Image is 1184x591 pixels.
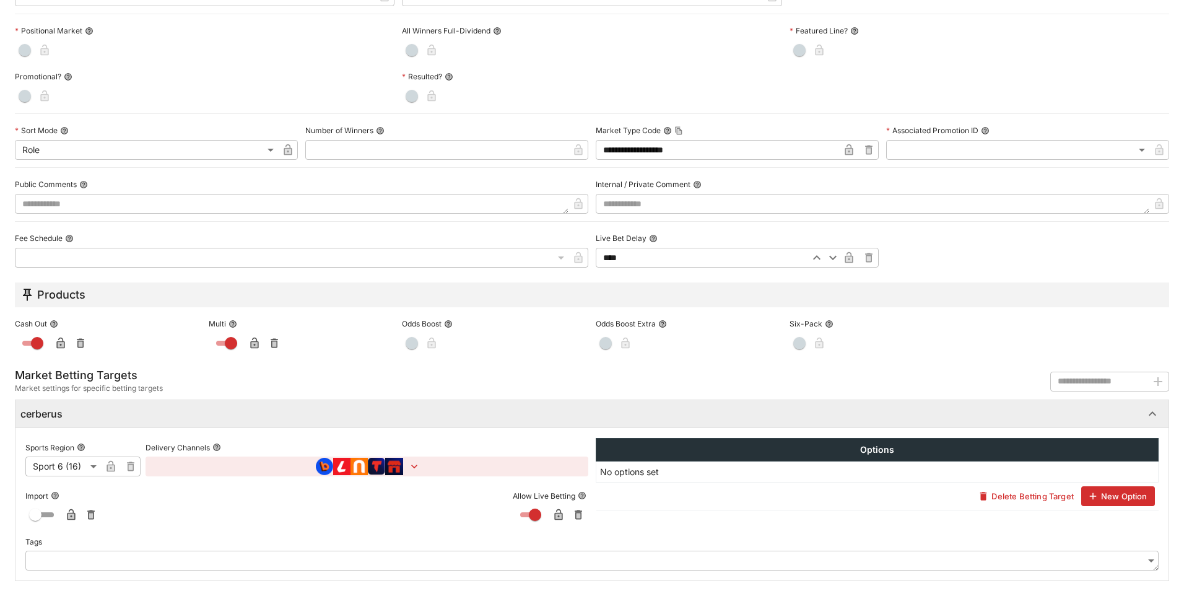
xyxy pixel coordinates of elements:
[596,318,656,329] p: Odds Boost Extra
[25,491,48,501] p: Import
[229,320,237,328] button: Multi
[209,318,226,329] p: Multi
[402,71,442,82] p: Resulted?
[65,234,74,243] button: Fee Schedule
[25,442,74,453] p: Sports Region
[15,71,61,82] p: Promotional?
[972,486,1081,506] button: Delete Betting Target
[64,72,72,81] button: Promotional?
[596,439,1159,462] th: Options
[790,318,822,329] p: Six-Pack
[649,234,658,243] button: Live Bet Delay
[402,25,490,36] p: All Winners Full-Dividend
[658,320,667,328] button: Odds Boost Extra
[596,233,646,243] p: Live Bet Delay
[825,320,834,328] button: Six-Pack
[77,443,85,452] button: Sports Region
[146,442,210,453] p: Delivery Channels
[212,443,221,452] button: Delivery Channels
[790,25,848,36] p: Featured Line?
[51,491,59,500] button: Import
[663,126,672,135] button: Market Type CodeCopy To Clipboard
[15,25,82,36] p: Positional Market
[305,125,373,136] p: Number of Winners
[20,408,63,421] h6: cerberus
[513,491,575,501] p: Allow Live Betting
[445,72,453,81] button: Resulted?
[368,458,385,475] img: brand
[15,318,47,329] p: Cash Out
[693,180,702,189] button: Internal / Private Comment
[50,320,58,328] button: Cash Out
[350,458,368,475] img: brand
[578,491,586,500] button: Allow Live Betting
[385,458,403,475] img: brand
[15,382,163,395] span: Market settings for specific betting targets
[37,287,85,302] h5: Products
[85,27,94,35] button: Positional Market
[444,320,453,328] button: Odds Boost
[493,27,502,35] button: All Winners Full-Dividend
[25,536,42,547] p: Tags
[1081,486,1155,506] button: New Option
[596,125,661,136] p: Market Type Code
[60,126,69,135] button: Sort Mode
[850,27,859,35] button: Featured Line?
[15,125,58,136] p: Sort Mode
[15,179,77,190] p: Public Comments
[596,179,690,190] p: Internal / Private Comment
[402,318,442,329] p: Odds Boost
[15,140,278,160] div: Role
[333,458,350,475] img: brand
[15,368,163,382] h5: Market Betting Targets
[79,180,88,189] button: Public Comments
[15,233,63,243] p: Fee Schedule
[25,457,101,476] div: Sport 6 (16)
[981,126,990,135] button: Associated Promotion ID
[376,126,385,135] button: Number of Winners
[596,462,1159,483] td: No options set
[886,125,978,136] p: Associated Promotion ID
[316,458,333,475] img: brand
[674,126,683,135] button: Copy To Clipboard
